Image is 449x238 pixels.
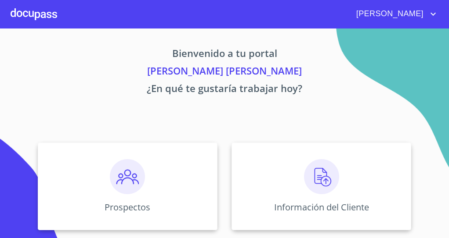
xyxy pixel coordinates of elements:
img: prospectos.png [110,159,145,194]
button: account of current user [350,7,438,21]
p: Información del Cliente [274,201,369,213]
p: Bienvenido a tu portal [11,46,438,64]
p: ¿En qué te gustaría trabajar hoy? [11,81,438,99]
p: Prospectos [105,201,150,213]
span: [PERSON_NAME] [350,7,428,21]
img: carga.png [304,159,339,194]
p: [PERSON_NAME] [PERSON_NAME] [11,64,438,81]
